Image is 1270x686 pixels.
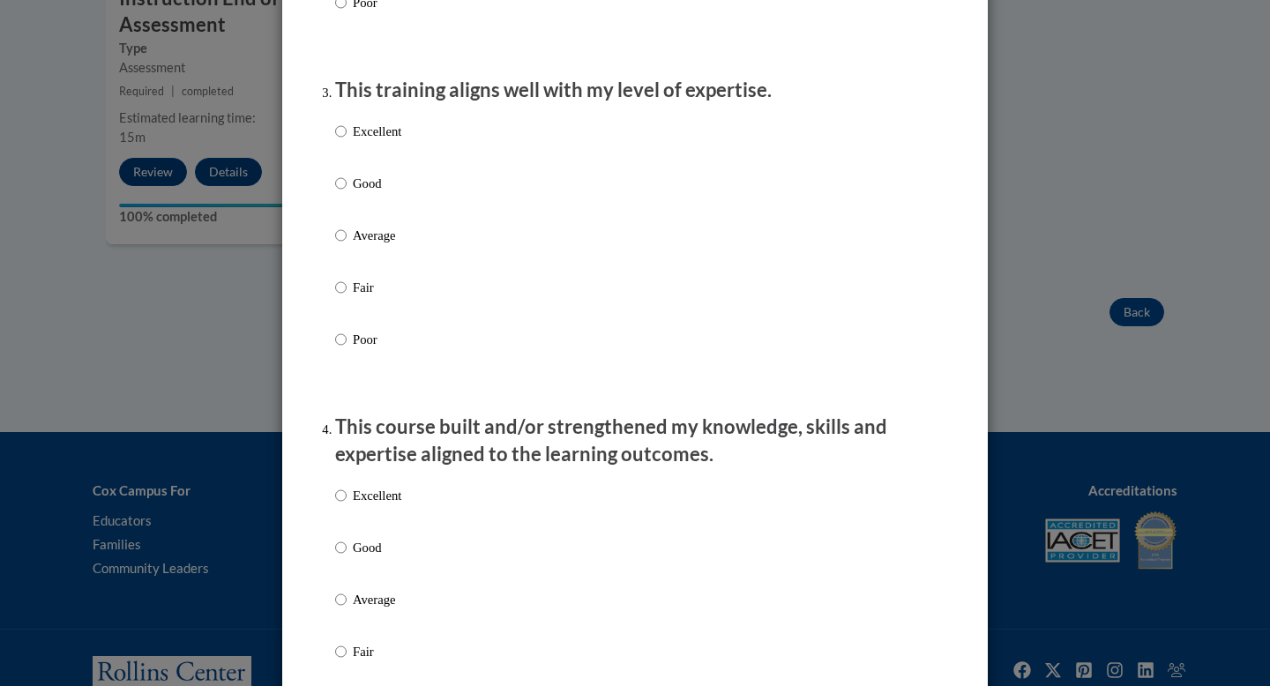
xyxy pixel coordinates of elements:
[335,174,347,193] input: Good
[353,330,401,349] p: Poor
[335,330,347,349] input: Poor
[353,642,401,661] p: Fair
[353,226,401,245] p: Average
[353,174,401,193] p: Good
[335,590,347,609] input: Average
[335,77,935,104] p: This training aligns well with my level of expertise.
[335,486,347,505] input: Excellent
[335,414,935,468] p: This course built and/or strengthened my knowledge, skills and expertise aligned to the learning ...
[335,278,347,297] input: Fair
[335,226,347,245] input: Average
[353,278,401,297] p: Fair
[353,486,401,505] p: Excellent
[353,538,401,557] p: Good
[353,122,401,141] p: Excellent
[335,122,347,141] input: Excellent
[335,538,347,557] input: Good
[353,590,401,609] p: Average
[335,642,347,661] input: Fair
